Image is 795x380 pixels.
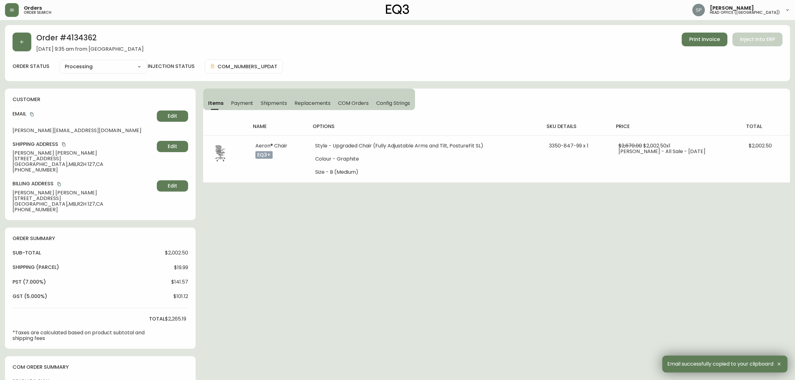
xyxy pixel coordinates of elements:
span: Print Invoice [689,36,720,43]
span: Payment [231,100,254,106]
h4: gst (5.000%) [13,293,47,300]
span: [PHONE_NUMBER] [13,167,154,173]
span: Edit [168,143,177,150]
li: Colour - Graphite [315,156,534,162]
li: Size - B (Medium) [315,169,534,175]
span: $2,002.50 [165,250,188,256]
span: 3350-847-99 x 1 [549,142,588,149]
span: [DATE] 9:35 am from [GEOGRAPHIC_DATA] [36,46,144,52]
h5: head office ([GEOGRAPHIC_DATA]) [710,11,780,14]
span: Orders [24,6,42,11]
span: [STREET_ADDRESS] [13,196,154,201]
button: Edit [157,110,188,122]
span: Items [208,100,223,106]
h4: sku details [546,123,606,130]
span: [PERSON_NAME] - All Sale - [DATE] [618,148,705,155]
button: copy [56,181,62,187]
span: $2,670.00 [618,142,642,149]
h4: order summary [13,235,188,242]
span: $19.99 [174,265,188,270]
span: $2,002.50 x 1 [643,142,670,149]
img: 0822fe5a-213f-45c7-b14c-cef6ebddc79fOptional[Aeron-2023-LPs_0005_850-00.jpg].jpg [211,143,231,163]
h4: total [149,316,165,322]
img: logo [386,4,409,14]
span: Config Strings [376,100,410,106]
span: Shipments [261,100,287,106]
li: Style - Upgraded Chair (Fully Adjustable Arms and Tilt, PostureFit SL) [315,143,534,149]
h4: pst (7.000%) [13,279,46,285]
h4: Billing Address [13,180,154,187]
span: [GEOGRAPHIC_DATA] , MB , R2H 1Z7 , CA [13,162,154,167]
img: 0cb179e7bf3690758a1aaa5f0aafa0b4 [692,4,705,16]
h4: Shipping ( Parcel ) [13,264,59,271]
h4: com order summary [13,364,188,371]
span: $2,002.50 [749,142,772,149]
h4: price [616,123,736,130]
span: $141.57 [171,279,188,285]
h4: Email [13,110,154,117]
span: [PERSON_NAME] [PERSON_NAME] [13,190,154,196]
span: [PERSON_NAME][EMAIL_ADDRESS][DOMAIN_NAME] [13,128,154,133]
span: Edit [168,113,177,120]
span: [GEOGRAPHIC_DATA] , MB , R2H 1Z7 , CA [13,201,154,207]
span: [STREET_ADDRESS] [13,156,154,162]
h4: customer [13,96,188,103]
span: [PERSON_NAME] [PERSON_NAME] [13,150,154,156]
h4: injection status [148,63,195,70]
span: Email successfully copied to your clipboard [667,361,773,367]
span: $2,265.19 [165,316,186,322]
p: eq3+ [255,151,273,159]
button: Edit [157,141,188,152]
h4: sub-total [13,249,41,256]
h4: Shipping Address [13,141,154,148]
span: [PERSON_NAME] [710,6,754,11]
h2: Order # 4134362 [36,33,144,46]
span: [PHONE_NUMBER] [13,207,154,213]
button: Edit [157,180,188,192]
h5: order search [24,11,51,14]
label: order status [13,63,49,70]
p: *Taxes are calculated based on product subtotal and shipping fees [13,330,165,341]
span: Aeron® Chair [255,142,287,149]
button: copy [29,111,35,117]
h4: total [746,123,785,130]
span: Replacements [295,100,331,106]
span: COM Orders [338,100,369,106]
span: Edit [168,182,177,189]
button: Print Invoice [682,33,727,46]
button: copy [61,141,67,147]
h4: name [253,123,303,130]
span: $101.12 [173,294,188,299]
h4: options [313,123,536,130]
